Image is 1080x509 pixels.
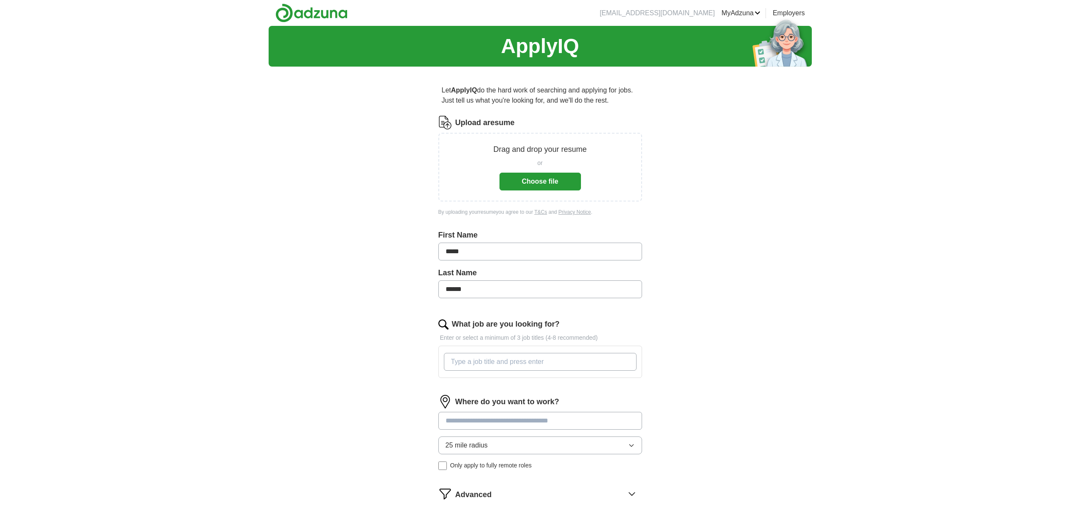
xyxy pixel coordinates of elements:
img: CV Icon [438,116,452,129]
a: Privacy Notice [558,209,591,215]
span: 25 mile radius [446,440,488,450]
span: Only apply to fully remote roles [450,461,532,470]
img: filter [438,487,452,501]
label: Where do you want to work? [455,396,559,408]
a: T&Cs [534,209,547,215]
button: Choose file [499,173,581,190]
img: Adzuna logo [275,3,348,22]
p: Let do the hard work of searching and applying for jobs. Just tell us what you're looking for, an... [438,82,642,109]
p: Drag and drop your resume [493,144,586,155]
strong: ApplyIQ [451,87,477,94]
span: Advanced [455,489,492,501]
h1: ApplyIQ [501,31,579,62]
input: Type a job title and press enter [444,353,637,371]
label: Upload a resume [455,117,515,129]
label: Last Name [438,267,642,279]
input: Only apply to fully remote roles [438,461,447,470]
a: MyAdzuna [721,8,760,18]
p: Enter or select a minimum of 3 job titles (4-8 recommended) [438,333,642,342]
img: search.png [438,319,449,330]
a: Employers [773,8,805,18]
div: By uploading your resume you agree to our and . [438,208,642,216]
button: 25 mile radius [438,436,642,454]
img: location.png [438,395,452,408]
span: or [537,159,542,168]
label: First Name [438,229,642,241]
label: What job are you looking for? [452,319,560,330]
li: [EMAIL_ADDRESS][DOMAIN_NAME] [600,8,715,18]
